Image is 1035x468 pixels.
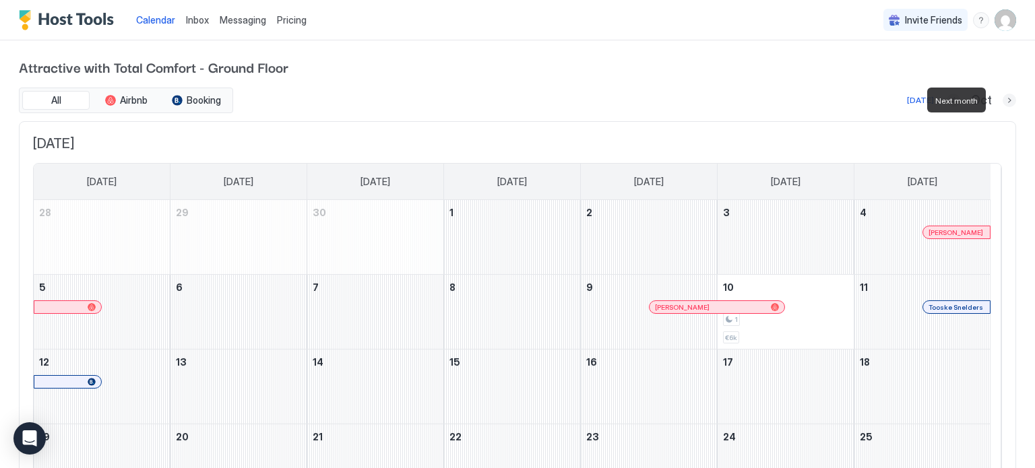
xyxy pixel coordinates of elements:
[621,164,677,200] a: Thursday
[220,14,266,26] span: Messaging
[581,349,717,374] a: October 16, 2025
[39,281,46,293] span: 5
[655,303,710,312] span: [PERSON_NAME]
[905,92,936,108] button: [DATE]
[449,207,453,218] span: 1
[170,349,307,374] a: October 13, 2025
[444,275,581,349] td: October 8, 2025
[854,200,991,275] td: October 4, 2025
[580,349,717,424] td: October 16, 2025
[717,200,854,275] td: October 3, 2025
[92,91,160,110] button: Airbnb
[170,275,307,349] td: October 6, 2025
[717,275,854,349] td: October 10, 2025
[313,207,326,218] span: 30
[634,176,664,188] span: [DATE]
[307,349,443,374] a: October 14, 2025
[860,281,868,293] span: 11
[162,91,230,110] button: Booking
[854,349,991,424] td: October 18, 2025
[929,303,984,312] div: Tooske Snelders
[136,14,175,26] span: Calendar
[444,200,581,275] td: October 1, 2025
[176,281,183,293] span: 6
[176,207,189,218] span: 29
[307,275,443,300] a: October 7, 2025
[34,349,170,374] a: October 12, 2025
[34,275,170,349] td: October 5, 2025
[907,94,934,106] div: [DATE]
[449,281,456,293] span: 8
[718,275,854,300] a: October 10, 2025
[444,349,580,374] a: October 15, 2025
[444,200,580,225] a: October 1, 2025
[22,91,90,110] button: All
[39,207,51,218] span: 28
[757,164,814,200] a: Friday
[277,14,307,26] span: Pricing
[313,356,323,368] span: 14
[313,281,319,293] span: 7
[854,200,991,225] a: October 4, 2025
[34,424,170,449] a: October 19, 2025
[210,164,267,200] a: Monday
[33,135,1002,152] span: [DATE]
[34,200,170,275] td: September 28, 2025
[224,176,253,188] span: [DATE]
[935,96,978,106] span: Next month
[51,94,61,106] span: All
[908,176,937,188] span: [DATE]
[718,200,854,225] a: October 3, 2025
[313,431,323,442] span: 21
[307,349,444,424] td: October 14, 2025
[929,228,983,237] span: [PERSON_NAME]
[854,349,991,374] a: October 18, 2025
[187,94,221,106] span: Booking
[444,349,581,424] td: October 15, 2025
[87,176,117,188] span: [DATE]
[34,275,170,300] a: October 5, 2025
[771,176,801,188] span: [DATE]
[586,207,592,218] span: 2
[170,200,307,225] a: September 29, 2025
[973,12,989,28] div: menu
[444,275,580,300] a: October 8, 2025
[723,207,730,218] span: 3
[894,164,951,200] a: Saturday
[929,303,983,312] span: Tooske Snelders
[1003,94,1016,107] button: Next month
[725,333,737,342] span: €6k
[860,431,873,442] span: 25
[347,164,404,200] a: Tuesday
[580,275,717,349] td: October 9, 2025
[854,275,991,300] a: October 11, 2025
[19,57,1016,77] span: Attractive with Total Comfort - Ground Floor
[905,14,962,26] span: Invite Friends
[723,356,733,368] span: 17
[307,200,443,225] a: September 30, 2025
[176,356,187,368] span: 13
[929,228,984,237] div: [PERSON_NAME]
[307,275,444,349] td: October 7, 2025
[170,424,307,449] a: October 20, 2025
[717,349,854,424] td: October 17, 2025
[995,9,1016,31] div: User profile
[34,200,170,225] a: September 28, 2025
[734,315,738,324] span: 1
[586,356,597,368] span: 16
[581,275,717,300] a: October 9, 2025
[723,281,734,293] span: 10
[860,356,870,368] span: 18
[497,176,527,188] span: [DATE]
[120,94,148,106] span: Airbnb
[718,424,854,449] a: October 24, 2025
[360,176,390,188] span: [DATE]
[449,431,462,442] span: 22
[655,303,779,312] div: [PERSON_NAME]
[581,200,717,225] a: October 2, 2025
[136,13,175,27] a: Calendar
[186,13,209,27] a: Inbox
[484,164,540,200] a: Wednesday
[586,431,599,442] span: 23
[39,356,49,368] span: 12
